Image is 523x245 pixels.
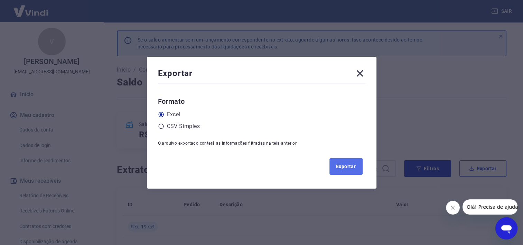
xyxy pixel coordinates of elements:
[158,68,365,82] div: Exportar
[4,5,58,10] span: Olá! Precisa de ajuda?
[167,122,200,130] label: CSV Simples
[446,201,460,215] iframe: Fechar mensagem
[495,217,517,239] iframe: Botão para abrir a janela de mensagens
[158,96,365,107] h6: Formato
[463,199,517,215] iframe: Mensagem da empresa
[329,158,363,175] button: Exportar
[158,141,297,146] span: O arquivo exportado conterá as informações filtradas na tela anterior
[167,110,180,119] label: Excel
